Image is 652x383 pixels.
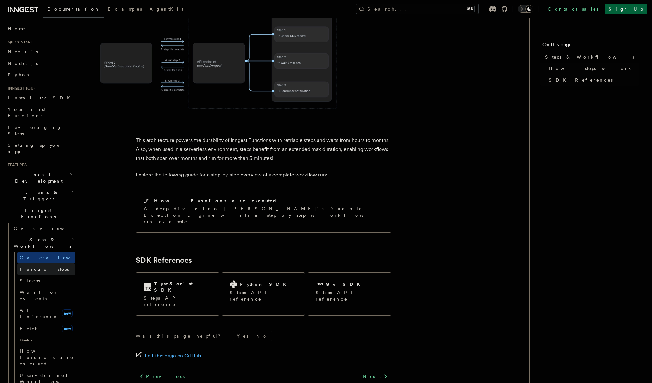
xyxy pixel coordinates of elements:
[17,322,75,335] a: Fetchnew
[136,190,391,233] a: How Functions are executedA deep dive into [PERSON_NAME]'s Durable Execution Engine with a step-b...
[20,267,69,272] span: Function steps
[136,136,391,163] p: This architecture powers the durability of Inngest Functions with retriable steps and waits from ...
[5,69,75,81] a: Python
[20,308,57,319] span: AI Inference
[5,169,75,187] button: Local Development
[136,351,201,360] a: Edit this page on GitHub
[308,272,391,316] a: Go SDKSteps API reference
[14,226,80,231] span: Overview
[144,295,211,308] p: Steps API reference
[5,40,33,45] span: Quick start
[17,263,75,275] a: Function steps
[11,237,71,249] span: Steps & Workflows
[542,51,639,63] a: Steps & Workflows
[252,331,272,341] button: No
[43,2,104,18] a: Documentation
[154,280,211,293] h2: TypeScript SDK
[17,335,75,345] span: Guides
[5,139,75,157] a: Setting up your app
[8,72,31,77] span: Python
[17,286,75,304] a: Wait for events
[62,325,73,332] span: new
[5,207,69,220] span: Inngest Functions
[546,63,639,74] a: How steps work
[20,326,38,331] span: Fetch
[11,223,75,234] a: Overview
[17,275,75,286] a: Sleeps
[136,333,225,339] p: Was this page helpful?
[544,4,602,14] a: Contact sales
[104,2,146,17] a: Examples
[144,206,383,225] p: A deep dive into [PERSON_NAME]'s Durable Execution Engine with a step-by-step workflow run example.
[8,26,26,32] span: Home
[17,252,75,263] a: Overview
[8,95,74,100] span: Install the SDK
[8,49,38,54] span: Next.js
[230,289,297,302] p: Steps API reference
[136,272,219,316] a: TypeScript SDKSteps API reference
[359,371,391,382] a: Next
[154,198,277,204] h2: How Functions are executed
[5,23,75,35] a: Home
[17,345,75,370] a: How Functions are executed
[316,289,383,302] p: Steps API reference
[549,77,613,83] span: SDK References
[518,5,533,13] button: Toggle dark mode
[546,74,639,86] a: SDK References
[5,171,70,184] span: Local Development
[20,290,58,301] span: Wait for events
[545,54,634,60] span: Steps & Workflows
[549,65,633,72] span: How steps work
[5,205,75,223] button: Inngest Functions
[20,348,73,366] span: How Functions are executed
[326,281,364,287] h2: Go SDK
[5,121,75,139] a: Leveraging Steps
[136,170,391,179] p: Explore the following guide for a step-by-step overview of a complete workflow run:
[5,46,75,58] a: Next.js
[20,255,86,260] span: Overview
[605,4,647,14] a: Sign Up
[8,143,63,154] span: Setting up your app
[356,4,479,14] button: Search...⌘K
[8,107,46,118] span: Your first Functions
[5,189,70,202] span: Events & Triggers
[240,281,290,287] h2: Python SDK
[20,278,40,283] span: Sleeps
[222,272,305,316] a: Python SDKSteps API reference
[145,351,201,360] span: Edit this page on GitHub
[136,256,192,265] a: SDK References
[5,187,75,205] button: Events & Triggers
[233,331,252,341] button: Yes
[5,104,75,121] a: Your first Functions
[150,6,183,12] span: AgentKit
[47,6,100,12] span: Documentation
[5,58,75,69] a: Node.js
[17,304,75,322] a: AI Inferencenew
[108,6,142,12] span: Examples
[62,309,73,317] span: new
[11,234,75,252] button: Steps & Workflows
[8,125,62,136] span: Leveraging Steps
[466,6,475,12] kbd: ⌘K
[8,61,38,66] span: Node.js
[5,86,36,91] span: Inngest tour
[542,41,639,51] h4: On this page
[146,2,187,17] a: AgentKit
[136,371,188,382] a: Previous
[5,92,75,104] a: Install the SDK
[5,162,27,168] span: Features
